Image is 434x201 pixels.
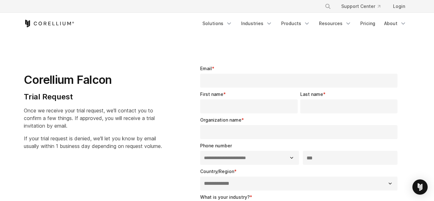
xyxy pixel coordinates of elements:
[380,18,410,29] a: About
[24,73,162,87] h1: Corellium Falcon
[388,1,410,12] a: Login
[300,91,323,97] span: Last name
[317,1,410,12] div: Navigation Menu
[200,169,234,174] span: Country/Region
[277,18,314,29] a: Products
[336,1,385,12] a: Support Center
[24,92,162,102] h4: Trial Request
[200,91,223,97] span: First name
[24,20,74,27] a: Corellium Home
[322,1,334,12] button: Search
[412,179,428,195] div: Open Intercom Messenger
[24,135,162,149] span: If your trial request is denied, we'll let you know by email usually within 1 business day depend...
[237,18,276,29] a: Industries
[200,143,232,148] span: Phone number
[199,18,236,29] a: Solutions
[200,66,212,71] span: Email
[200,117,241,123] span: Organization name
[199,18,410,29] div: Navigation Menu
[24,107,155,129] span: Once we receive your trial request, we'll contact you to confirm a few things. If approved, you w...
[356,18,379,29] a: Pricing
[200,194,250,200] span: What is your industry?
[315,18,355,29] a: Resources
